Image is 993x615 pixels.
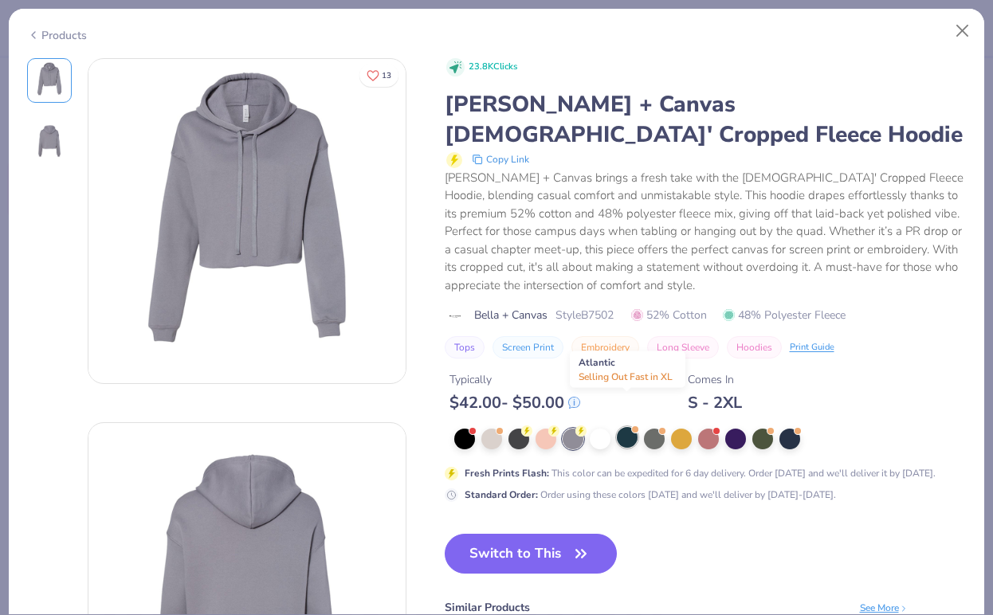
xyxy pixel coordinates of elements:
button: Screen Print [493,336,563,358]
button: Switch to This [445,534,618,574]
div: S - 2XL [688,393,742,413]
button: Close [948,16,978,46]
button: copy to clipboard [467,150,534,169]
div: Print Guide [790,341,834,355]
div: Order using these colors [DATE] and we'll deliver by [DATE]-[DATE]. [465,488,836,502]
img: brand logo [445,310,466,323]
img: Front [88,62,406,379]
button: Like [359,64,398,87]
div: Typically [449,371,580,388]
img: Back [30,122,69,160]
span: Style B7502 [555,307,614,323]
div: Comes In [688,371,742,388]
img: Front [30,61,69,100]
span: Selling Out Fast in XL [579,370,673,383]
strong: Standard Order : [465,488,538,501]
div: This color can be expedited for 6 day delivery. Order [DATE] and we'll deliver it by [DATE]. [465,466,936,480]
span: Bella + Canvas [474,307,548,323]
div: See More [860,601,909,615]
div: [PERSON_NAME] + Canvas [DEMOGRAPHIC_DATA]' Cropped Fleece Hoodie [445,89,967,150]
button: Embroidery [571,336,639,358]
div: [PERSON_NAME] + Canvas brings a fresh take with the [DEMOGRAPHIC_DATA]' Cropped Fleece Hoodie, bl... [445,169,967,295]
span: 48% Polyester Fleece [723,307,846,323]
div: Products [27,27,87,44]
button: Hoodies [727,336,782,358]
strong: Fresh Prints Flash : [465,467,549,480]
div: $ 42.00 - $ 50.00 [449,393,580,413]
button: Long Sleeve [647,336,719,358]
button: Tops [445,336,485,358]
span: 13 [382,72,391,80]
span: 52% Cotton [631,307,707,323]
span: 23.8K Clicks [469,61,517,74]
div: Atlantic [570,351,685,388]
